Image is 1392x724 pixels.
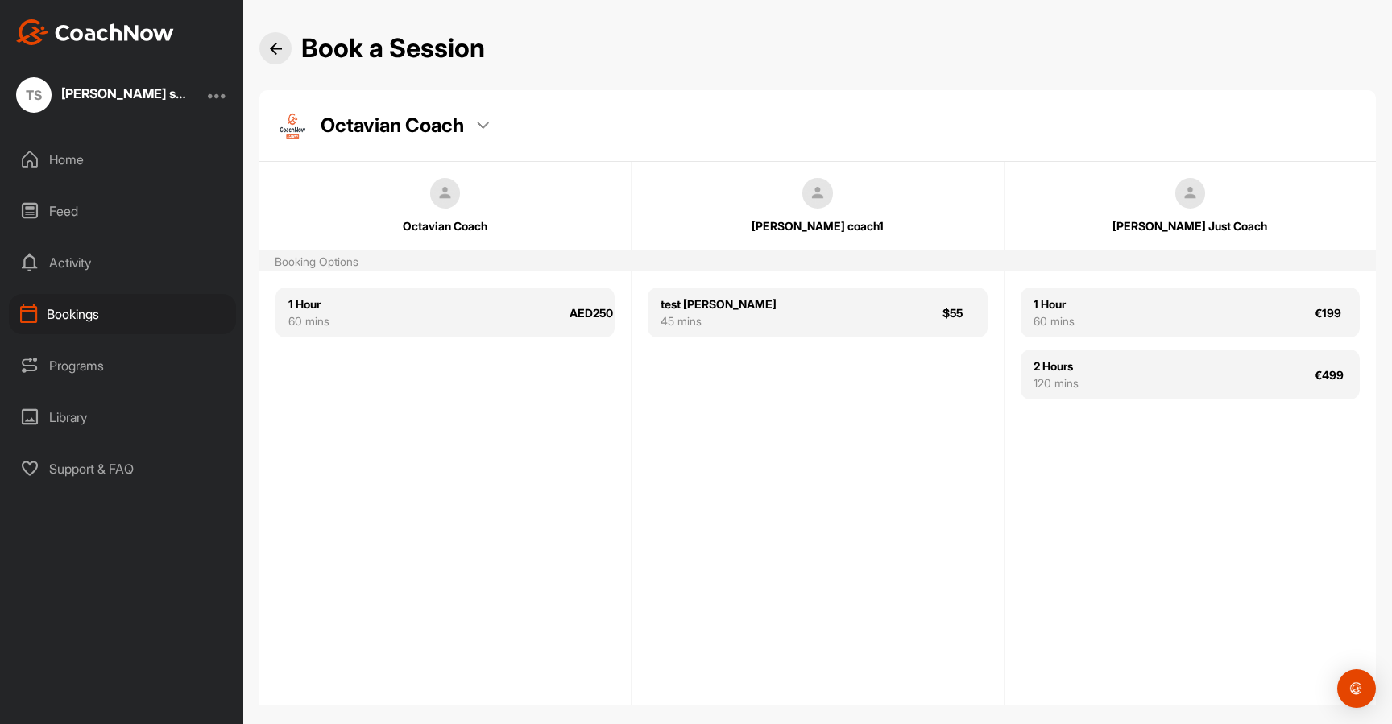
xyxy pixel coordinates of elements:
[9,191,236,231] div: Feed
[288,312,329,329] div: 60 mins
[275,110,308,142] img: facility_logo
[1034,296,1075,312] div: 1 Hour
[288,217,603,234] div: Octavian Coach
[270,43,282,55] img: Back
[477,122,489,130] img: dropdown_arrow
[570,304,602,321] div: AED250
[1175,178,1206,209] img: square_default-ef6cabf814de5a2bf16c804365e32c732080f9872bdf737d349900a9daf73cf9.png
[660,217,976,234] div: [PERSON_NAME] coach1
[301,33,485,64] h2: Book a Session
[802,178,833,209] img: default-ef6cabf814de5a2bf16c804365e32c732080f9872bdf737d349900a9daf73cf9.png
[16,77,52,113] div: TS
[321,112,464,139] p: Octavian Coach
[661,312,777,329] div: 45 mins
[275,253,358,270] div: Booking Options
[1337,669,1376,708] div: Open Intercom Messenger
[661,296,777,312] div: test [PERSON_NAME]
[9,345,236,386] div: Programs
[61,87,190,100] div: [PERSON_NAME] student
[9,449,236,489] div: Support & FAQ
[1034,358,1079,374] div: 2 Hours
[942,304,975,321] div: $55
[1034,374,1079,391] div: 120 mins
[9,242,236,283] div: Activity
[9,139,236,180] div: Home
[1315,304,1347,321] div: €199
[430,178,461,209] img: square_default-ef6cabf814de5a2bf16c804365e32c732080f9872bdf737d349900a9daf73cf9.png
[288,296,329,312] div: 1 Hour
[1032,217,1348,234] div: [PERSON_NAME] Just Coach
[1315,366,1347,383] div: €499
[9,294,236,334] div: Bookings
[16,19,174,45] img: CoachNow
[9,397,236,437] div: Library
[1034,312,1075,329] div: 60 mins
